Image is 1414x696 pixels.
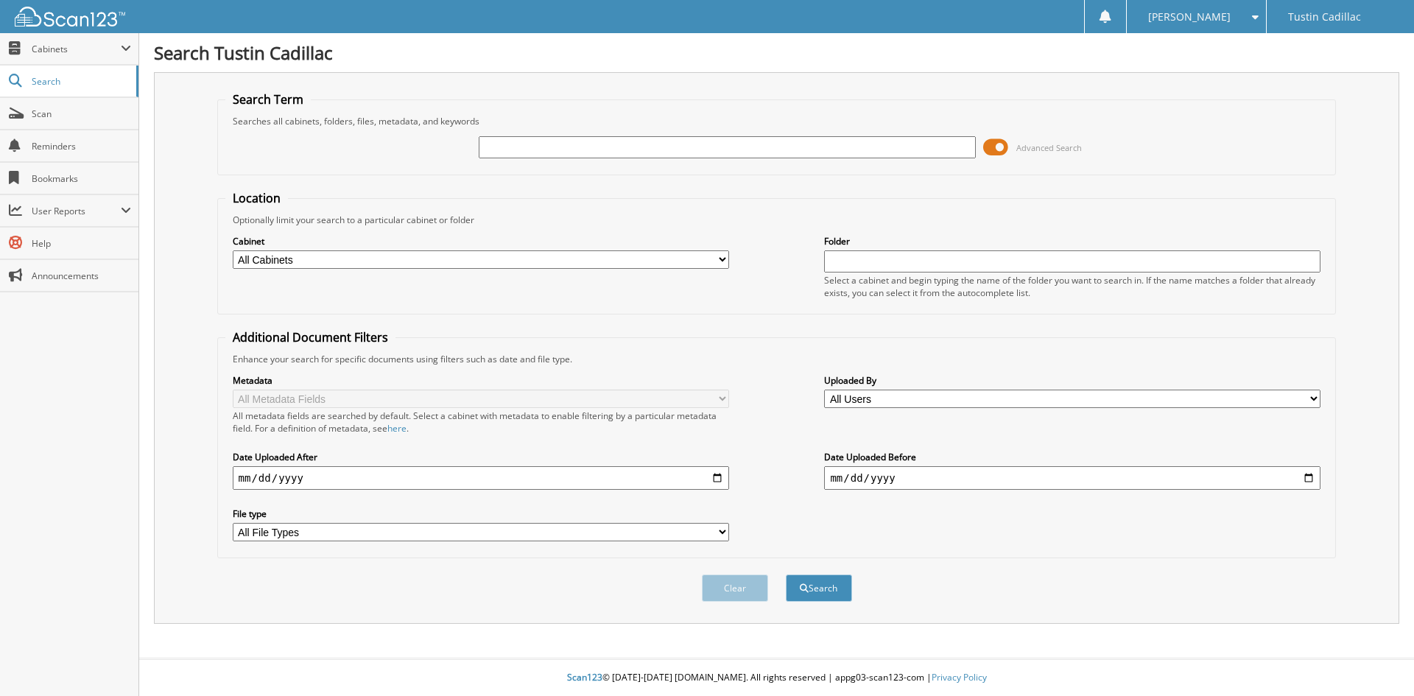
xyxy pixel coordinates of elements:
label: Metadata [233,374,729,387]
a: here [387,422,407,435]
span: [PERSON_NAME] [1148,13,1231,21]
input: start [233,466,729,490]
legend: Additional Document Filters [225,329,395,345]
span: Reminders [32,140,131,152]
span: Cabinets [32,43,121,55]
label: Cabinet [233,235,729,247]
label: Date Uploaded Before [824,451,1320,463]
div: Optionally limit your search to a particular cabinet or folder [225,214,1329,226]
div: Enhance your search for specific documents using filters such as date and file type. [225,353,1329,365]
span: Scan [32,108,131,120]
div: Select a cabinet and begin typing the name of the folder you want to search in. If the name match... [824,274,1320,299]
legend: Location [225,190,288,206]
span: User Reports [32,205,121,217]
span: Announcements [32,270,131,282]
label: Folder [824,235,1320,247]
label: Date Uploaded After [233,451,729,463]
label: File type [233,507,729,520]
h1: Search Tustin Cadillac [154,41,1399,65]
img: scan123-logo-white.svg [15,7,125,27]
span: Search [32,75,129,88]
button: Clear [702,574,768,602]
input: end [824,466,1320,490]
button: Search [786,574,852,602]
label: Uploaded By [824,374,1320,387]
div: All metadata fields are searched by default. Select a cabinet with metadata to enable filtering b... [233,409,729,435]
span: Advanced Search [1016,142,1082,153]
legend: Search Term [225,91,311,108]
span: Scan123 [567,671,602,683]
div: © [DATE]-[DATE] [DOMAIN_NAME]. All rights reserved | appg03-scan123-com | [139,660,1414,696]
span: Tustin Cadillac [1288,13,1361,21]
span: Bookmarks [32,172,131,185]
span: Help [32,237,131,250]
a: Privacy Policy [932,671,987,683]
div: Searches all cabinets, folders, files, metadata, and keywords [225,115,1329,127]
